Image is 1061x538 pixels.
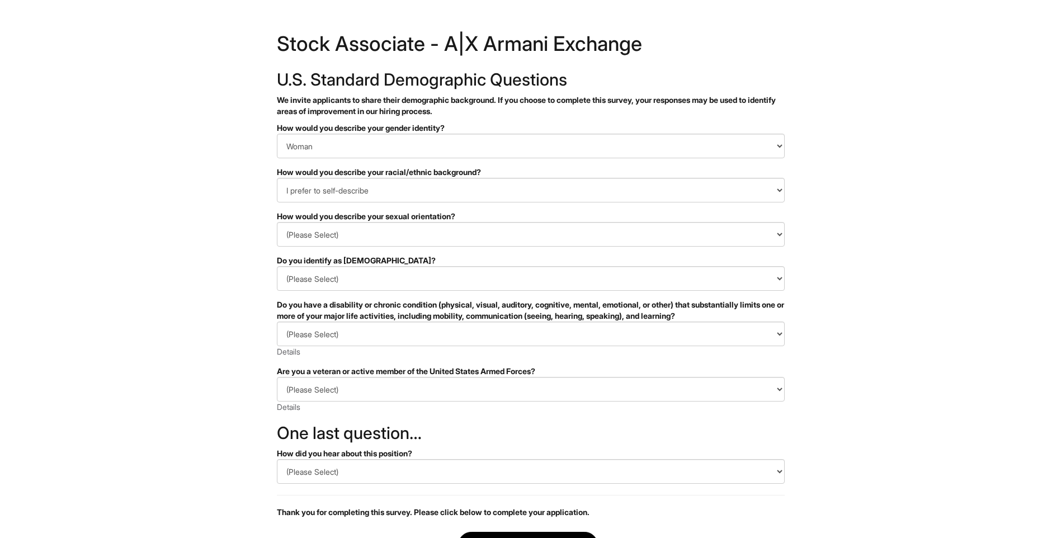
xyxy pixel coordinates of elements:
div: Do you have a disability or chronic condition (physical, visual, auditory, cognitive, mental, emo... [277,299,785,322]
select: How would you describe your gender identity? [277,134,785,158]
div: How would you describe your racial/ethnic background? [277,167,785,178]
div: How would you describe your gender identity? [277,122,785,134]
select: How would you describe your sexual orientation? [277,222,785,247]
div: Are you a veteran or active member of the United States Armed Forces? [277,366,785,377]
a: Details [277,347,300,356]
div: Do you identify as [DEMOGRAPHIC_DATA]? [277,255,785,266]
select: How did you hear about this position? [277,459,785,484]
select: Do you identify as transgender? [277,266,785,291]
select: How would you describe your racial/ethnic background? [277,178,785,202]
select: Do you have a disability or chronic condition (physical, visual, auditory, cognitive, mental, emo... [277,322,785,346]
p: We invite applicants to share their demographic background. If you choose to complete this survey... [277,95,785,117]
div: How would you describe your sexual orientation? [277,211,785,222]
p: Thank you for completing this survey. Please click below to complete your application. [277,507,785,518]
h1: Stock Associate - A|X Armani Exchange [277,34,785,59]
a: Details [277,402,300,412]
h2: U.S. Standard Demographic Questions [277,70,785,89]
div: How did you hear about this position? [277,448,785,459]
select: Are you a veteran or active member of the United States Armed Forces? [277,377,785,402]
h2: One last question… [277,424,785,442]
